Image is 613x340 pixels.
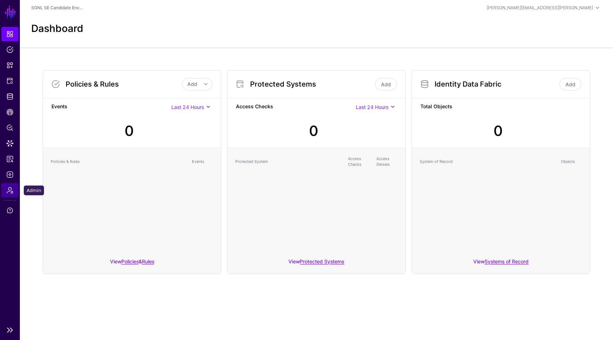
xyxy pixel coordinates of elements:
a: Policies [121,258,139,264]
th: Events [188,152,217,171]
th: Access Denials [373,152,401,171]
span: Reports [6,155,13,163]
a: Admin [1,183,18,197]
h3: Identity Data Fabric [435,80,558,88]
a: Reports [1,152,18,166]
div: [PERSON_NAME][EMAIL_ADDRESS][PERSON_NAME] [487,5,593,11]
span: CAEP Hub [6,109,13,116]
span: Last 24 Hours [171,104,204,110]
span: Protected Systems [6,77,13,84]
a: Identity Data Fabric [1,89,18,104]
span: Add [187,81,197,87]
th: Objects [557,152,586,171]
th: Policies & Rules [47,152,188,171]
a: Policies [1,43,18,57]
a: Add [375,78,397,91]
span: Last 24 Hours [356,104,388,110]
h3: Protected Systems [250,80,374,88]
span: Policies [6,46,13,53]
div: View [227,253,405,274]
a: Systems of Record [485,258,529,264]
div: 0 [125,120,134,142]
a: CAEP Hub [1,105,18,119]
span: Data Lens [6,140,13,147]
div: View [412,253,590,274]
strong: Total Objects [420,103,581,111]
th: System of Record [416,152,557,171]
th: Access Checks [344,152,373,171]
div: View & [43,253,221,274]
h3: Policies & Rules [66,80,182,88]
a: Data Lens [1,136,18,150]
a: Snippets [1,58,18,72]
div: Admin [24,186,44,196]
a: Rules [142,258,154,264]
a: Protected Systems [1,74,18,88]
span: Support [6,207,13,214]
span: Logs [6,171,13,178]
a: Dashboard [1,27,18,41]
a: SGNL SE Candidate Env... [31,5,83,10]
strong: Events [51,103,171,111]
span: Dashboard [6,31,13,38]
a: SGNL [4,4,16,20]
a: Policy Lens [1,121,18,135]
a: Logs [1,168,18,182]
span: Snippets [6,62,13,69]
strong: Access Checks [236,103,356,111]
div: 0 [493,120,503,142]
a: Protected Systems [300,258,344,264]
a: Add [559,78,581,91]
span: Policy Lens [6,124,13,131]
th: Protected System [232,152,344,171]
div: 0 [309,120,318,142]
span: Identity Data Fabric [6,93,13,100]
h2: Dashboard [31,23,83,35]
span: Admin [6,187,13,194]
